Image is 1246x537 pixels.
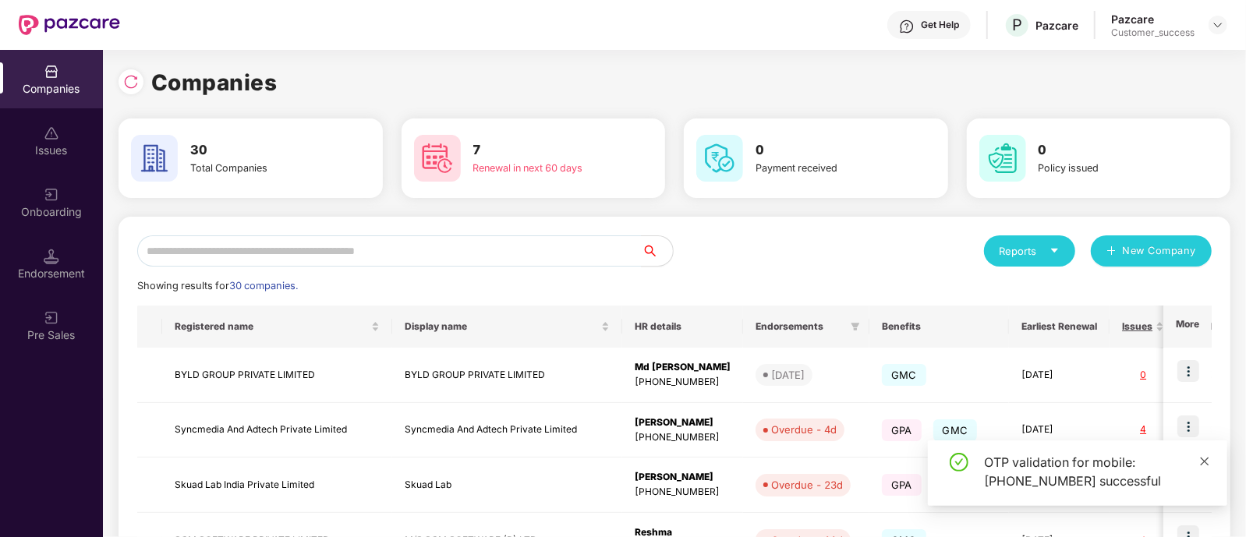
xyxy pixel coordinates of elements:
[1106,246,1117,258] span: plus
[190,140,324,161] h3: 30
[635,415,731,430] div: [PERSON_NAME]
[1039,140,1173,161] h3: 0
[1091,235,1212,267] button: plusNew Company
[933,419,978,441] span: GMC
[635,470,731,485] div: [PERSON_NAME]
[756,320,844,333] span: Endorsements
[1111,12,1195,26] div: Pazcare
[899,19,915,34] img: svg+xml;base64,PHN2ZyBpZD0iSGVscC0zMngzMiIgeG1sbnM9Imh0dHA6Ly93d3cudzMub3JnLzIwMDAvc3ZnIiB3aWR0aD...
[392,306,622,348] th: Display name
[882,364,926,386] span: GMC
[771,477,843,493] div: Overdue - 23d
[392,403,622,458] td: Syncmedia And Adtech Private Limited
[1123,243,1197,259] span: New Company
[1199,456,1210,467] span: close
[190,161,324,176] div: Total Companies
[162,403,392,458] td: Syncmedia And Adtech Private Limited
[123,74,139,90] img: svg+xml;base64,PHN2ZyBpZD0iUmVsb2FkLTMyeDMyIiB4bWxucz0iaHR0cDovL3d3dy53My5vcmcvMjAwMC9zdmciIHdpZH...
[1009,403,1110,458] td: [DATE]
[162,306,392,348] th: Registered name
[882,474,922,496] span: GPA
[1122,422,1164,437] div: 4
[1110,306,1177,348] th: Issues
[635,360,731,375] div: Md [PERSON_NAME]
[1039,161,1173,176] div: Policy issued
[44,125,59,141] img: svg+xml;base64,PHN2ZyBpZD0iSXNzdWVzX2Rpc2FibGVkIiB4bWxucz0iaHR0cDovL3d3dy53My5vcmcvMjAwMC9zdmciIH...
[473,140,607,161] h3: 7
[392,458,622,513] td: Skuad Lab
[635,375,731,390] div: [PHONE_NUMBER]
[229,280,298,291] span: 30 companies.
[1212,19,1224,31] img: svg+xml;base64,PHN2ZyBpZD0iRHJvcGRvd24tMzJ4MzIiIHhtbG5zPSJodHRwOi8vd3d3LnczLm9yZy8yMDAwL3N2ZyIgd2...
[1122,368,1164,383] div: 0
[162,458,392,513] td: Skuad Lab India Private Limited
[921,19,959,31] div: Get Help
[1177,415,1199,437] img: icon
[19,15,120,35] img: New Pazcare Logo
[1009,306,1110,348] th: Earliest Renewal
[175,320,368,333] span: Registered name
[622,306,743,348] th: HR details
[473,161,607,176] div: Renewal in next 60 days
[44,310,59,326] img: svg+xml;base64,PHN2ZyB3aWR0aD0iMjAiIGhlaWdodD0iMjAiIHZpZXdCb3g9IjAgMCAyMCAyMCIgZmlsbD0ibm9uZSIgeG...
[1035,18,1078,33] div: Pazcare
[1012,16,1022,34] span: P
[771,367,805,383] div: [DATE]
[641,235,674,267] button: search
[44,64,59,79] img: svg+xml;base64,PHN2ZyBpZD0iQ29tcGFuaWVzIiB4bWxucz0iaHR0cDovL3d3dy53My5vcmcvMjAwMC9zdmciIHdpZHRoPS...
[950,453,968,472] span: check-circle
[162,348,392,403] td: BYLD GROUP PRIVATE LIMITED
[137,280,298,291] span: Showing results for
[641,245,673,257] span: search
[1000,243,1060,259] div: Reports
[756,161,890,176] div: Payment received
[756,140,890,161] h3: 0
[696,135,743,182] img: svg+xml;base64,PHN2ZyB4bWxucz0iaHR0cDovL3d3dy53My5vcmcvMjAwMC9zdmciIHdpZHRoPSI2MCIgaGVpZ2h0PSI2MC...
[1122,320,1152,333] span: Issues
[1177,360,1199,382] img: icon
[869,306,1009,348] th: Benefits
[984,453,1209,490] div: OTP validation for mobile: [PHONE_NUMBER] successful
[151,65,278,100] h1: Companies
[851,322,860,331] span: filter
[1111,26,1195,39] div: Customer_success
[882,419,922,441] span: GPA
[979,135,1026,182] img: svg+xml;base64,PHN2ZyB4bWxucz0iaHR0cDovL3d3dy53My5vcmcvMjAwMC9zdmciIHdpZHRoPSI2MCIgaGVpZ2h0PSI2MC...
[405,320,598,333] span: Display name
[44,249,59,264] img: svg+xml;base64,PHN2ZyB3aWR0aD0iMTQuNSIgaGVpZ2h0PSIxNC41IiB2aWV3Qm94PSIwIDAgMTYgMTYiIGZpbGw9Im5vbm...
[1009,348,1110,403] td: [DATE]
[848,317,863,336] span: filter
[131,135,178,182] img: svg+xml;base64,PHN2ZyB4bWxucz0iaHR0cDovL3d3dy53My5vcmcvMjAwMC9zdmciIHdpZHRoPSI2MCIgaGVpZ2h0PSI2MC...
[1163,306,1212,348] th: More
[414,135,461,182] img: svg+xml;base64,PHN2ZyB4bWxucz0iaHR0cDovL3d3dy53My5vcmcvMjAwMC9zdmciIHdpZHRoPSI2MCIgaGVpZ2h0PSI2MC...
[635,485,731,500] div: [PHONE_NUMBER]
[1050,246,1060,256] span: caret-down
[392,348,622,403] td: BYLD GROUP PRIVATE LIMITED
[771,422,837,437] div: Overdue - 4d
[635,430,731,445] div: [PHONE_NUMBER]
[44,187,59,203] img: svg+xml;base64,PHN2ZyB3aWR0aD0iMjAiIGhlaWdodD0iMjAiIHZpZXdCb3g9IjAgMCAyMCAyMCIgZmlsbD0ibm9uZSIgeG...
